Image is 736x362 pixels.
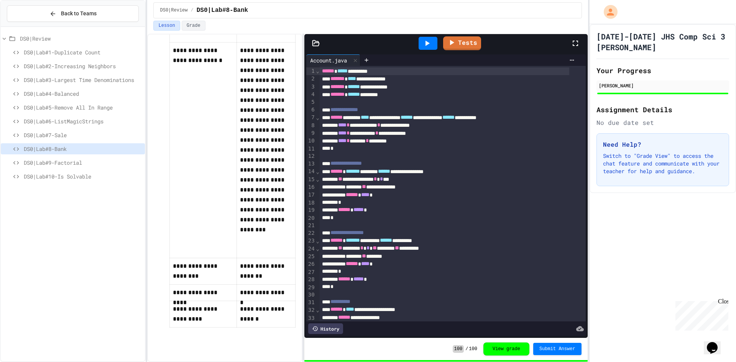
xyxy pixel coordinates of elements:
div: 33 [306,314,316,322]
div: 1 [306,67,316,75]
span: Fold line [316,115,320,121]
div: No due date set [596,118,729,127]
div: 5 [306,98,316,106]
div: 32 [306,306,316,314]
span: DS0|Lab#10-Is Solvable [24,172,142,180]
button: Lesson [153,21,180,31]
div: Chat with us now!Close [3,3,53,49]
div: 13 [306,160,316,168]
div: 17 [306,191,316,199]
h2: Your Progress [596,65,729,76]
span: Fold line [316,307,320,313]
div: 25 [306,253,316,260]
div: My Account [596,3,619,21]
button: Grade [182,21,205,31]
span: DS0|Review [160,7,187,13]
div: 20 [306,215,316,222]
div: Account.java [306,56,351,64]
span: Fold line [316,246,320,252]
div: 14 [306,168,316,175]
div: 30 [306,291,316,299]
div: 11 [306,145,316,153]
div: 6 [306,106,316,114]
span: DS0|Lab#8-Bank [197,6,248,15]
span: Submit Answer [539,346,575,352]
button: View grade [483,342,529,355]
span: DS0|Lab#5-Remove All In Range [24,103,142,111]
div: 15 [306,176,316,183]
div: 24 [306,245,316,253]
div: 10 [306,137,316,145]
span: DS0|Lab#9-Factorial [24,159,142,167]
span: DS0|Lab#6-ListMagicStrings [24,117,142,125]
h3: Need Help? [603,140,723,149]
div: 28 [306,276,316,283]
div: 22 [306,229,316,237]
div: 31 [306,299,316,306]
iframe: chat widget [672,298,728,331]
div: 18 [306,199,316,207]
div: 27 [306,269,316,276]
span: 100 [453,345,464,353]
span: Fold line [316,169,320,175]
span: DS0|Lab#7-Sale [24,131,142,139]
span: DS0|Lab#3-Largest Time Denominations [24,76,142,84]
div: Account.java [306,54,360,66]
iframe: chat widget [704,331,728,354]
div: 23 [306,237,316,245]
a: Tests [443,36,481,50]
span: Fold line [316,68,320,74]
div: 29 [306,284,316,292]
span: DS0|Lab#1-Duplicate Count [24,48,142,56]
span: DS0|Lab#4-Balanced [24,90,142,98]
div: 9 [306,129,316,137]
span: DS0|Lab#2-Increasing Neighbors [24,62,142,70]
div: 3 [306,83,316,91]
div: 19 [306,206,316,214]
div: 2 [306,75,316,83]
span: / [191,7,194,13]
h2: Assignment Details [596,104,729,115]
div: 26 [306,260,316,268]
button: Submit Answer [533,343,582,355]
div: 4 [306,91,316,98]
span: 100 [469,346,477,352]
p: Switch to "Grade View" to access the chat feature and communicate with your teacher for help and ... [603,152,723,175]
div: History [308,323,343,334]
div: 8 [306,122,316,129]
span: DS0|Review [20,34,142,43]
div: 12 [306,152,316,160]
span: Back to Teams [61,10,97,18]
span: Fold line [316,176,320,182]
div: 7 [306,114,316,121]
span: / [465,346,468,352]
span: Fold line [316,238,320,244]
span: DS0|Lab#8-Bank [24,145,142,153]
h1: [DATE]-[DATE] JHS Comp Sci 3 [PERSON_NAME] [596,31,729,52]
div: [PERSON_NAME] [599,82,727,89]
button: Back to Teams [7,5,139,22]
div: 16 [306,183,316,191]
div: 21 [306,222,316,229]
